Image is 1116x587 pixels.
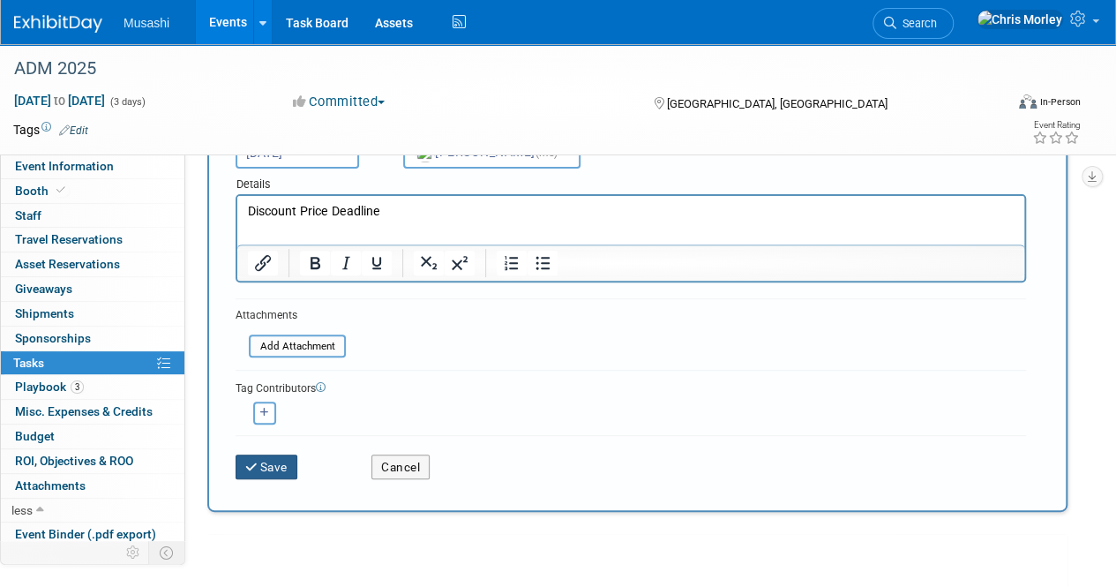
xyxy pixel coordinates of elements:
a: Shipments [1,302,184,326]
a: Giveaways [1,277,184,301]
iframe: Rich Text Area [237,196,1024,245]
a: Tasks [1,351,184,375]
a: Search [873,8,954,39]
span: Search [896,17,937,30]
td: Personalize Event Tab Strip [118,541,149,564]
a: Edit [59,124,88,137]
span: Shipments [15,306,74,320]
div: In-Person [1039,95,1081,109]
a: Misc. Expenses & Credits [1,400,184,424]
a: Playbook3 [1,375,184,399]
a: ROI, Objectives & ROO [1,449,184,473]
a: Staff [1,204,184,228]
a: Travel Reservations [1,228,184,252]
button: Numbered list [497,251,527,275]
span: Giveaways [15,282,72,296]
a: Asset Reservations [1,252,184,276]
button: Insert/edit link [248,251,278,275]
span: Playbook [15,380,84,394]
div: Details [236,169,1026,194]
img: ExhibitDay [14,15,102,33]
div: ADM 2025 [8,53,990,85]
span: [PERSON_NAME] [416,145,561,159]
span: Tasks [13,356,44,370]
button: Underline [362,251,392,275]
span: [GEOGRAPHIC_DATA], [GEOGRAPHIC_DATA] [666,97,887,110]
a: Event Information [1,154,184,178]
button: Cancel [371,455,430,479]
a: Booth [1,179,184,203]
button: Committed [287,93,392,111]
span: 3 [71,380,84,394]
a: Attachments [1,474,184,498]
button: Bold [300,251,330,275]
td: Toggle Event Tabs [149,541,185,564]
span: less [11,503,33,517]
a: Event Binder (.pdf export) [1,523,184,546]
div: Event Format [925,92,1081,118]
span: Musashi [124,16,169,30]
button: Bullet list [528,251,558,275]
a: less [1,499,184,523]
span: Event Information [15,159,114,173]
span: Asset Reservations [15,257,120,271]
span: Travel Reservations [15,232,123,246]
img: Chris Morley [977,10,1063,29]
span: Misc. Expenses & Credits [15,404,153,418]
div: Attachments [236,308,346,323]
span: to [51,94,68,108]
a: Sponsorships [1,327,184,350]
span: Event Binder (.pdf export) [15,527,156,541]
button: Subscript [414,251,444,275]
span: Budget [15,429,55,443]
button: Superscript [445,251,475,275]
td: Tags [13,121,88,139]
span: Attachments [15,478,86,493]
i: Booth reservation complete [56,185,65,195]
span: [DATE] [DATE] [13,93,106,109]
div: Tag Contributors [236,378,1026,396]
span: Booth [15,184,69,198]
span: (me) [536,147,558,159]
span: Staff [15,208,41,222]
span: ROI, Objectives & ROO [15,454,133,468]
img: Format-Inperson.png [1019,94,1037,109]
a: Budget [1,425,184,448]
div: Event Rating [1032,121,1080,130]
span: Sponsorships [15,331,91,345]
span: (3 days) [109,96,146,108]
button: Italic [331,251,361,275]
button: Save [236,455,297,479]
